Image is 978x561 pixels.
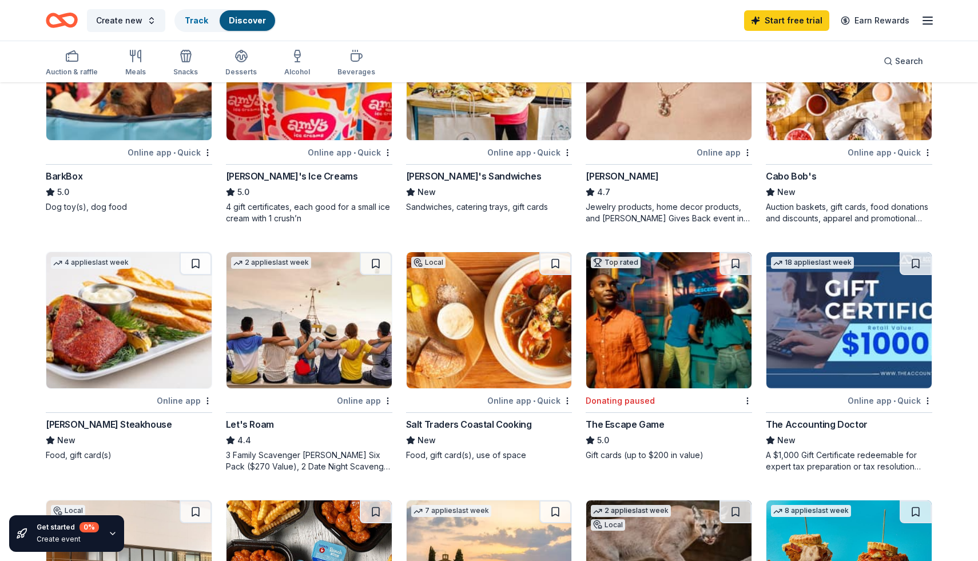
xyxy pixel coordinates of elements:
[46,169,82,183] div: BarkBox
[895,54,923,68] span: Search
[226,449,392,472] div: 3 Family Scavenger [PERSON_NAME] Six Pack ($270 Value), 2 Date Night Scavenger [PERSON_NAME] Two ...
[586,252,752,388] img: Image for The Escape Game
[777,185,796,199] span: New
[411,257,446,268] div: Local
[874,50,932,73] button: Search
[37,535,99,544] div: Create event
[848,393,932,408] div: Online app Quick
[766,449,932,472] div: A $1,000 Gift Certificate redeemable for expert tax preparation or tax resolution services—recipi...
[406,169,542,183] div: [PERSON_NAME]'s Sandwiches
[79,522,99,532] div: 0 %
[744,10,829,31] a: Start free trial
[125,45,146,82] button: Meals
[231,257,311,269] div: 2 applies last week
[157,393,212,408] div: Online app
[406,449,573,461] div: Food, gift card(s), use of space
[237,185,249,199] span: 5.0
[174,9,276,32] button: TrackDiscover
[337,393,392,408] div: Online app
[57,433,75,447] span: New
[51,257,131,269] div: 4 applies last week
[586,201,752,224] div: Jewelry products, home decor products, and [PERSON_NAME] Gives Back event in-store or online (or ...
[46,45,98,82] button: Auction & raffle
[46,201,212,213] div: Dog toy(s), dog food
[226,3,392,224] a: Image for Amy's Ice CreamsTop rated2 applieslast weekOnline app•Quick[PERSON_NAME]'s Ice Creams5....
[586,3,752,224] a: Image for Kendra ScottTop rated8 applieslast weekOnline app[PERSON_NAME]4.7Jewelry products, home...
[586,417,664,431] div: The Escape Game
[766,169,816,183] div: Cabo Bob's
[308,145,392,160] div: Online app Quick
[51,505,85,516] div: Local
[337,45,375,82] button: Beverages
[777,433,796,447] span: New
[418,433,436,447] span: New
[893,148,896,157] span: •
[487,145,572,160] div: Online app Quick
[586,449,752,461] div: Gift cards (up to $200 in value)
[173,45,198,82] button: Snacks
[586,394,655,408] div: Donating paused
[766,417,868,431] div: The Accounting Doctor
[173,67,198,77] div: Snacks
[46,7,78,34] a: Home
[406,3,573,213] a: Image for Ike's Sandwiches5 applieslast weekOnline app•Quick[PERSON_NAME]'s SandwichesNewSandwich...
[766,3,932,224] a: Image for Cabo Bob'sLocalOnline app•QuickCabo Bob'sNewAuction baskets, gift cards, food donations...
[226,169,358,183] div: [PERSON_NAME]'s Ice Creams
[229,15,266,25] a: Discover
[586,169,658,183] div: [PERSON_NAME]
[766,252,932,388] img: Image for The Accounting Doctor
[225,45,257,82] button: Desserts
[533,396,535,405] span: •
[353,148,356,157] span: •
[406,201,573,213] div: Sandwiches, catering trays, gift cards
[834,10,916,31] a: Earn Rewards
[185,15,208,25] a: Track
[173,148,176,157] span: •
[46,252,212,388] img: Image for Perry's Steakhouse
[591,257,641,268] div: Top rated
[418,185,436,199] span: New
[591,519,625,531] div: Local
[487,393,572,408] div: Online app Quick
[284,45,310,82] button: Alcohol
[46,67,98,77] div: Auction & raffle
[226,252,392,388] img: Image for Let's Roam
[57,185,69,199] span: 5.0
[125,67,146,77] div: Meals
[46,252,212,461] a: Image for Perry's Steakhouse4 applieslast weekOnline app[PERSON_NAME] SteakhouseNewFood, gift car...
[597,185,610,199] span: 4.7
[128,145,212,160] div: Online app Quick
[46,417,172,431] div: [PERSON_NAME] Steakhouse
[407,252,572,388] img: Image for Salt Traders Coastal Cooking
[406,252,573,461] a: Image for Salt Traders Coastal CookingLocalOnline app•QuickSalt Traders Coastal CookingNewFood, g...
[766,201,932,224] div: Auction baskets, gift cards, food donations and discounts, apparel and promotional items
[597,433,609,447] span: 5.0
[533,148,535,157] span: •
[225,67,257,77] div: Desserts
[893,396,896,405] span: •
[87,9,165,32] button: Create new
[337,67,375,77] div: Beverages
[37,522,99,532] div: Get started
[697,145,752,160] div: Online app
[771,257,854,269] div: 18 applies last week
[237,433,251,447] span: 4.4
[586,252,752,461] a: Image for The Escape GameTop ratedDonating pausedThe Escape Game5.0Gift cards (up to $200 in value)
[226,417,274,431] div: Let's Roam
[766,252,932,472] a: Image for The Accounting Doctor18 applieslast weekOnline app•QuickThe Accounting DoctorNewA $1,00...
[411,505,491,517] div: 7 applies last week
[591,505,671,517] div: 2 applies last week
[771,505,851,517] div: 8 applies last week
[406,417,532,431] div: Salt Traders Coastal Cooking
[848,145,932,160] div: Online app Quick
[226,201,392,224] div: 4 gift certificates, each good for a small ice cream with 1 crush’n
[226,252,392,472] a: Image for Let's Roam2 applieslast weekOnline appLet's Roam4.43 Family Scavenger [PERSON_NAME] Six...
[46,3,212,213] a: Image for BarkBoxTop rated19 applieslast weekOnline app•QuickBarkBox5.0Dog toy(s), dog food
[96,14,142,27] span: Create new
[284,67,310,77] div: Alcohol
[46,449,212,461] div: Food, gift card(s)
